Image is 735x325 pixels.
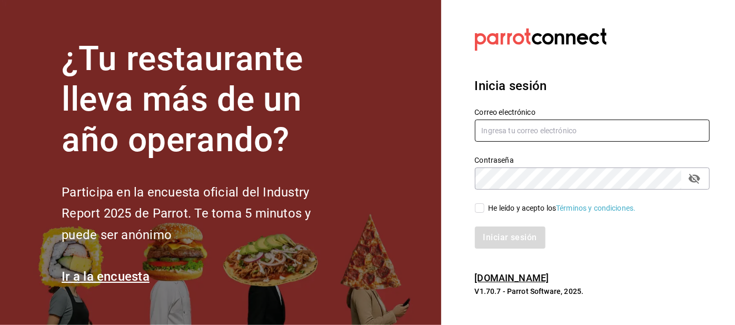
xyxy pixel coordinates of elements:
label: Contraseña [475,157,710,164]
h3: Inicia sesión [475,76,710,95]
a: Ir a la encuesta [62,269,150,284]
h1: ¿Tu restaurante lleva más de un año operando? [62,39,346,160]
div: He leído y acepto los [489,203,636,214]
a: [DOMAIN_NAME] [475,272,549,283]
button: passwordField [686,170,703,188]
p: V1.70.7 - Parrot Software, 2025. [475,286,710,297]
input: Ingresa tu correo electrónico [475,120,710,142]
label: Correo electrónico [475,109,710,116]
h2: Participa en la encuesta oficial del Industry Report 2025 de Parrot. Te toma 5 minutos y puede se... [62,182,346,246]
a: Términos y condiciones. [556,204,635,212]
